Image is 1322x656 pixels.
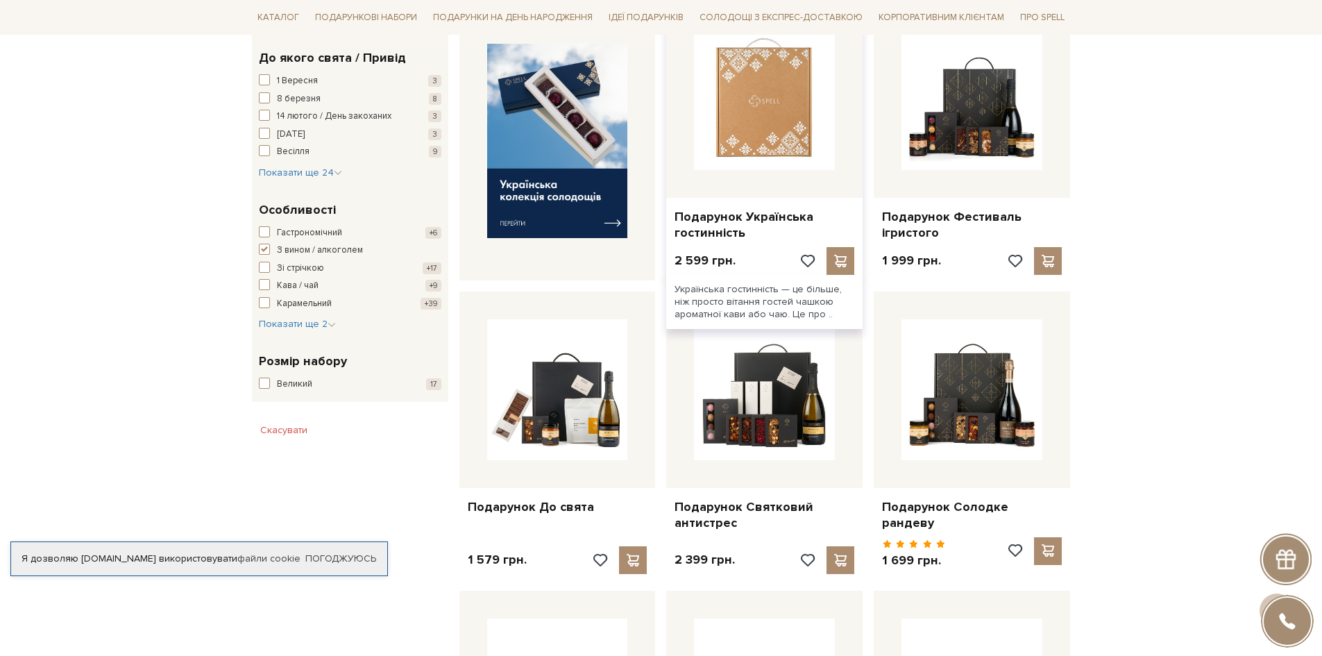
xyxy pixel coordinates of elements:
span: 1 Вересня [277,74,318,88]
img: banner [487,44,628,239]
p: 1 699 грн. [882,553,945,569]
span: +17 [423,262,441,274]
span: Карамельний [277,297,332,311]
a: Подарунок Солодке рандеву [882,499,1062,532]
button: Великий 17 [259,378,441,392]
button: Весілля 9 [259,145,441,159]
span: Особливості [259,201,336,219]
a: Подарунок Фестиваль ігристого [882,209,1062,242]
a: Корпоративним клієнтам [873,6,1010,29]
span: Ідеї подарунків [603,7,689,28]
span: Подарункові набори [310,7,423,28]
span: [DATE] [277,128,305,142]
span: Великий [277,378,312,392]
span: 17 [426,378,441,390]
span: 3 [428,75,441,87]
button: 8 березня 8 [259,92,441,106]
span: +39 [421,298,441,310]
span: +6 [425,227,441,239]
span: Показати ще 24 [259,167,342,178]
span: Про Spell [1015,7,1070,28]
a: Подарунок Святковий антистрес [675,499,854,532]
span: До якого свята / Привід [259,49,406,67]
span: +9 [425,280,441,292]
span: Гастрономічний [277,226,342,240]
p: 1 579 грн. [468,552,527,568]
button: Кава / чай +9 [259,279,441,293]
button: Показати ще 24 [259,166,342,180]
span: 14 лютого / День закоханих [277,110,391,124]
a: Подарунок Українська гостинність [675,209,854,242]
div: Українська гостинність — це більше, ніж просто вітання гостей чашкою ароматної кави або чаю. Це п... [666,275,863,330]
button: Зі стрічкою +17 [259,262,441,276]
span: Подарунки на День народження [427,7,598,28]
button: [DATE] 3 [259,128,441,142]
span: Розмір набору [259,352,347,371]
span: Кава / чай [277,279,319,293]
button: Показати ще 2 [259,317,336,331]
p: 2 599 грн. [675,253,736,269]
p: 2 399 грн. [675,552,735,568]
span: Показати ще 2 [259,318,336,330]
span: Весілля [277,145,310,159]
button: 14 лютого / День закоханих 3 [259,110,441,124]
button: 1 Вересня 3 [259,74,441,88]
button: Карамельний +39 [259,297,441,311]
span: З вином / алкоголем [277,244,363,258]
a: Подарунок До свята [468,499,647,515]
span: 9 [429,146,441,158]
span: 8 березня [277,92,321,106]
a: Погоджуюсь [305,553,376,565]
img: Подарунок Українська гостинність [694,29,835,170]
div: Я дозволяю [DOMAIN_NAME] використовувати [11,553,387,565]
span: 3 [428,110,441,122]
span: 8 [429,93,441,105]
button: Скасувати [252,419,316,441]
a: файли cookie [237,553,300,564]
span: Зі стрічкою [277,262,324,276]
span: Каталог [252,7,305,28]
p: 1 999 грн. [882,253,941,269]
button: Гастрономічний +6 [259,226,441,240]
a: Солодощі з експрес-доставкою [694,6,868,29]
button: З вином / алкоголем [259,244,441,258]
span: 3 [428,128,441,140]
